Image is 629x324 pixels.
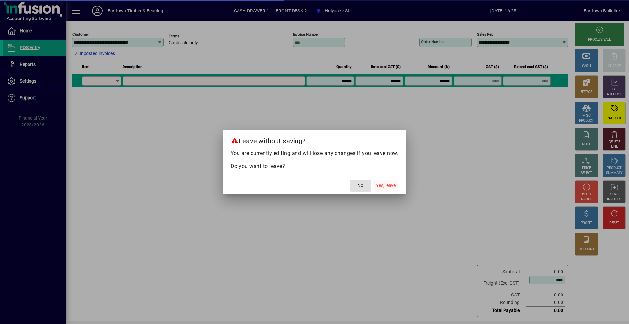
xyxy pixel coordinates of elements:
p: Do you want to leave? [231,162,399,170]
button: Yes, leave [373,180,398,192]
button: No [350,180,371,192]
span: No [357,182,363,189]
span: Yes, leave [376,182,396,189]
p: You are currently editing and will lose any changes if you leave now. [231,149,399,157]
h2: Leave without saving? [223,130,407,149]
